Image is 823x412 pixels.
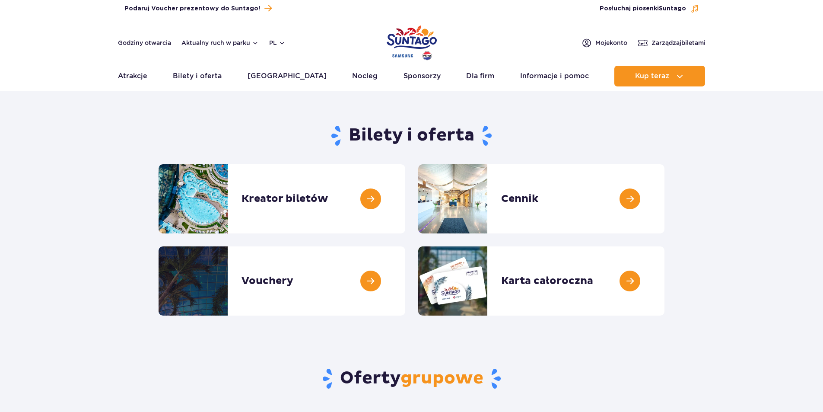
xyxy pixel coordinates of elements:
span: Kup teraz [635,72,669,80]
button: pl [269,38,286,47]
a: Park of Poland [387,22,437,61]
span: Moje konto [595,38,627,47]
a: Dla firm [466,66,494,86]
button: Aktualny ruch w parku [181,39,259,46]
a: Bilety i oferta [173,66,222,86]
h2: Oferty [159,367,664,390]
span: Posłuchaj piosenki [600,4,686,13]
a: Atrakcje [118,66,147,86]
a: Mojekonto [582,38,627,48]
span: Zarządzaj biletami [651,38,705,47]
a: Podaruj Voucher prezentowy do Suntago! [124,3,272,14]
a: Godziny otwarcia [118,38,171,47]
a: Zarządzajbiletami [638,38,705,48]
a: Sponsorzy [404,66,441,86]
button: Posłuchaj piosenkiSuntago [600,4,699,13]
span: grupowe [400,367,483,389]
a: [GEOGRAPHIC_DATA] [248,66,327,86]
a: Nocleg [352,66,378,86]
span: Podaruj Voucher prezentowy do Suntago! [124,4,260,13]
span: Suntago [659,6,686,12]
h1: Bilety i oferta [159,125,664,147]
button: Kup teraz [614,66,705,86]
a: Informacje i pomoc [520,66,589,86]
